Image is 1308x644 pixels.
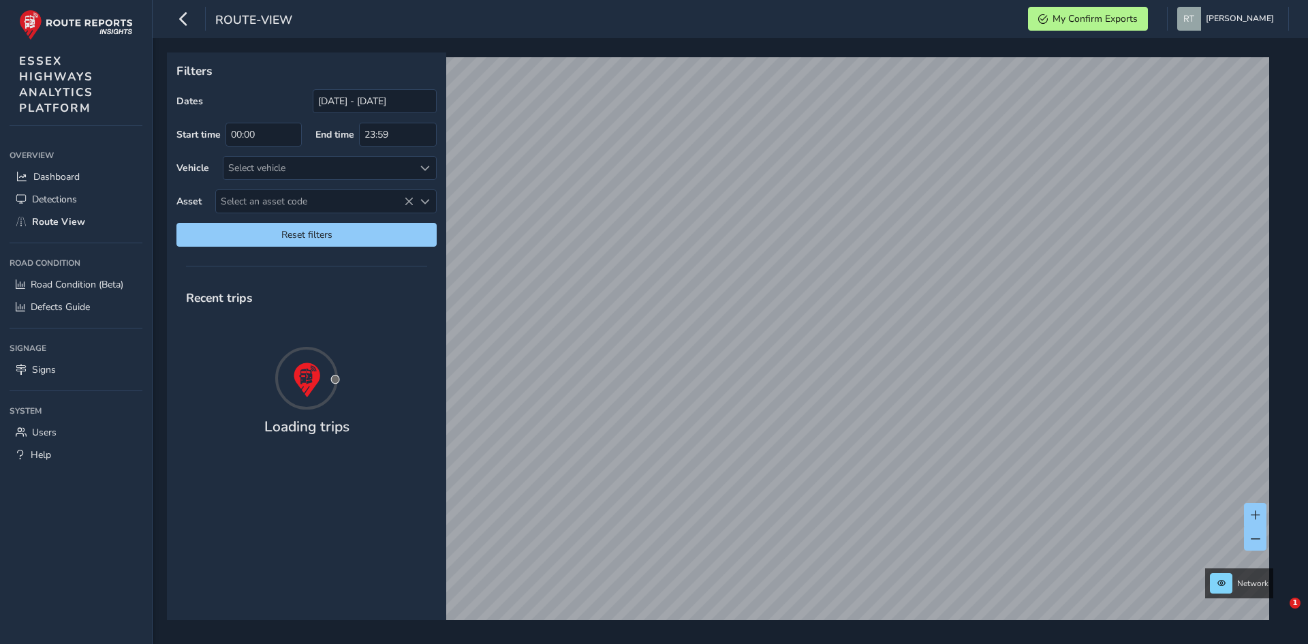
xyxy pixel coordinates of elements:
label: End time [315,128,354,141]
span: My Confirm Exports [1053,12,1138,25]
div: Overview [10,145,142,166]
button: My Confirm Exports [1028,7,1148,31]
button: Reset filters [176,223,437,247]
div: Road Condition [10,253,142,273]
span: Recent trips [176,280,262,316]
a: Road Condition (Beta) [10,273,142,296]
button: [PERSON_NAME] [1177,7,1279,31]
span: Reset filters [187,228,426,241]
label: Vehicle [176,162,209,174]
a: Detections [10,188,142,211]
p: Filters [176,62,437,80]
a: Defects Guide [10,296,142,318]
a: Signs [10,358,142,381]
label: Dates [176,95,203,108]
span: Signs [32,363,56,376]
a: Dashboard [10,166,142,188]
a: Help [10,444,142,466]
span: Route View [32,215,85,228]
img: rr logo [19,10,133,40]
h4: Loading trips [264,418,349,435]
div: Signage [10,338,142,358]
img: diamond-layout [1177,7,1201,31]
span: Select an asset code [216,190,414,213]
span: ESSEX HIGHWAYS ANALYTICS PLATFORM [19,53,93,116]
span: Dashboard [33,170,80,183]
div: Select vehicle [223,157,414,179]
a: Route View [10,211,142,233]
iframe: Intercom live chat [1262,598,1294,630]
span: Users [32,426,57,439]
span: Defects Guide [31,301,90,313]
a: Users [10,421,142,444]
div: Select an asset code [414,190,436,213]
label: Start time [176,128,221,141]
span: Network [1237,578,1268,589]
canvas: Map [172,57,1269,636]
div: System [10,401,142,421]
label: Asset [176,195,202,208]
span: route-view [215,12,292,31]
span: Detections [32,193,77,206]
span: 1 [1290,598,1301,609]
span: Road Condition (Beta) [31,278,123,291]
span: Help [31,448,51,461]
span: [PERSON_NAME] [1206,7,1274,31]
